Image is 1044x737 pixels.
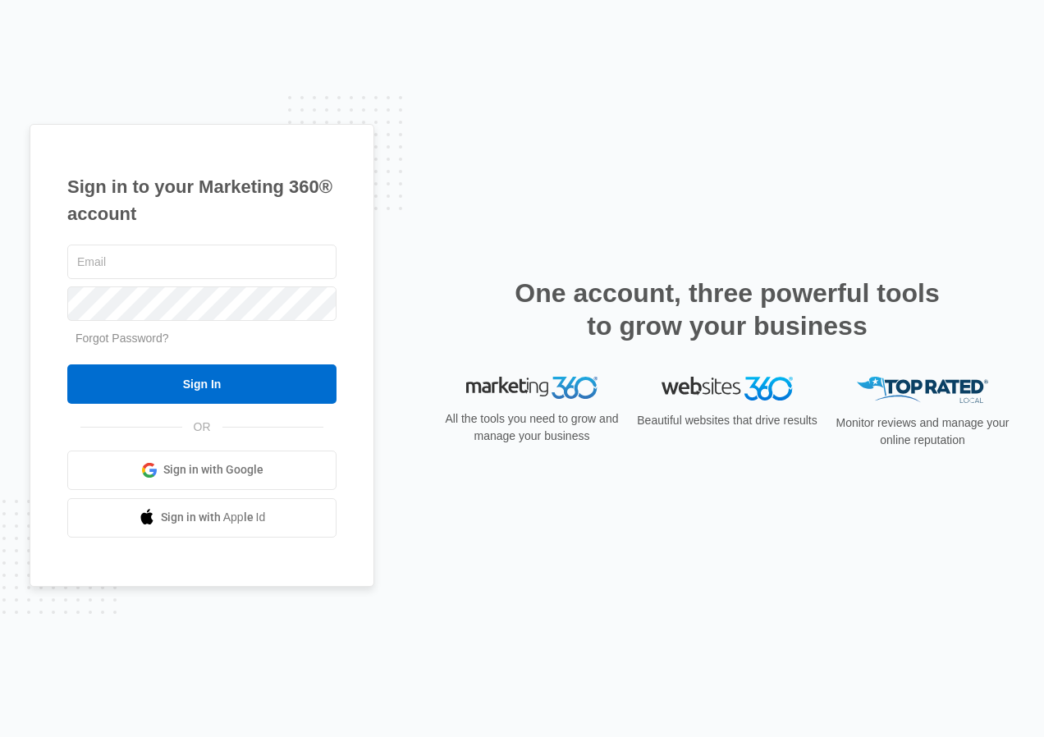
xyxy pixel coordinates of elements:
[662,377,793,401] img: Websites 360
[67,498,337,538] a: Sign in with Apple Id
[510,277,945,342] h2: One account, three powerful tools to grow your business
[163,461,263,478] span: Sign in with Google
[76,332,169,345] a: Forgot Password?
[857,377,988,404] img: Top Rated Local
[635,412,819,429] p: Beautiful websites that drive results
[440,410,624,445] p: All the tools you need to grow and manage your business
[67,173,337,227] h1: Sign in to your Marketing 360® account
[67,364,337,404] input: Sign In
[466,377,598,400] img: Marketing 360
[67,245,337,279] input: Email
[182,419,222,436] span: OR
[831,414,1014,449] p: Monitor reviews and manage your online reputation
[67,451,337,490] a: Sign in with Google
[161,509,266,526] span: Sign in with Apple Id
